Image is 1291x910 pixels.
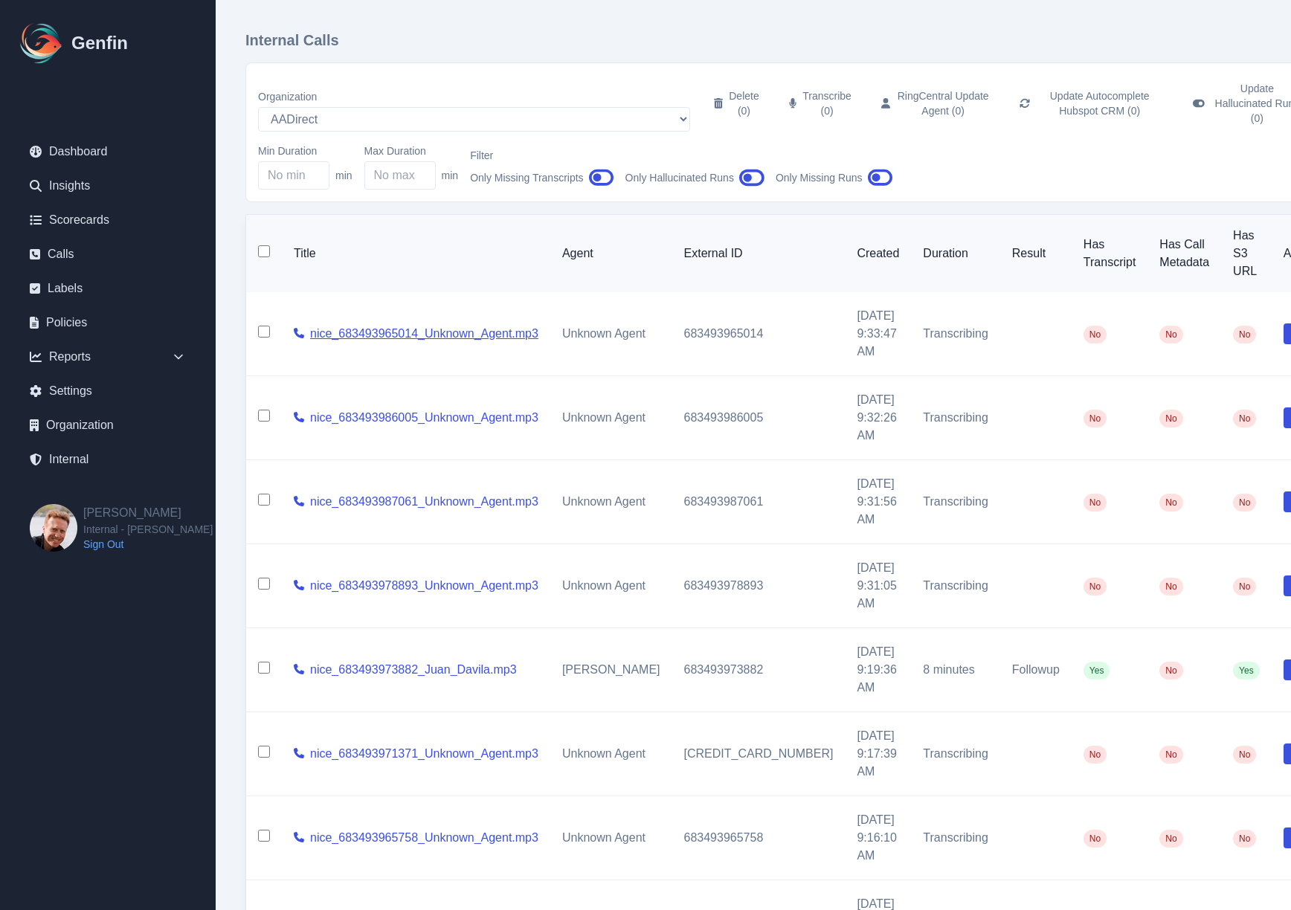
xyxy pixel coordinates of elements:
span: No [1233,746,1256,764]
img: Logo [18,19,65,67]
button: Update Autocomplete Hubspot CRM (0) [1008,75,1175,132]
label: Filter [470,148,613,163]
a: nice_683493986005_Unknown_Agent.mp3 [310,409,538,427]
td: 683493973882 [672,628,846,712]
td: [DATE] 9:17:39 AM [845,712,911,796]
td: [DATE] 9:32:26 AM [845,376,911,460]
a: View call details [294,745,304,763]
td: Unknown Agent [550,712,672,796]
a: View call details [294,577,304,595]
td: [CREDIT_CARD_NUMBER] [672,712,846,796]
td: Unknown Agent [550,460,672,544]
span: No [1084,494,1107,512]
button: Delete (0) [702,75,771,132]
span: No [1084,326,1107,343]
th: Created [845,215,911,292]
a: Sign Out [83,537,213,552]
span: Internal - [PERSON_NAME] [83,522,213,537]
span: Transcribing [923,495,988,508]
span: Transcribing [923,831,988,844]
label: Organization [258,89,690,104]
img: Brian Dunagan [30,504,77,552]
a: nice_683493973882_Juan_Davila.mp3 [310,661,517,679]
td: 683493965758 [672,796,846,880]
a: nice_683493965758_Unknown_Agent.mp3 [310,829,538,847]
a: View call details [294,829,304,847]
td: 683493987061 [672,460,846,544]
span: min [335,168,352,183]
td: Unknown Agent [550,544,672,628]
span: No [1084,410,1107,427]
td: 683493965014 [672,292,846,376]
span: Transcribing [923,747,988,760]
h1: Genfin [71,31,128,55]
span: No [1084,746,1107,764]
input: No max [364,161,436,190]
td: 8 minutes [911,628,999,712]
a: nice_683493965014_Unknown_Agent.mp3 [310,325,538,343]
a: Internal [18,445,198,474]
button: RingCentral Update Agent (0) [869,75,1002,132]
a: nice_683493971371_Unknown_Agent.mp3 [310,745,538,763]
th: Has S3 URL [1221,215,1272,292]
th: Title [282,215,550,292]
span: No [1233,830,1256,848]
td: [DATE] 9:31:05 AM [845,544,911,628]
span: Only Hallucinated Runs [625,170,734,185]
span: No [1159,410,1182,427]
span: No [1233,578,1256,596]
a: nice_683493978893_Unknown_Agent.mp3 [310,577,538,595]
span: Transcribing [923,327,988,340]
a: View call details [294,493,304,511]
td: [DATE] 9:31:56 AM [845,460,911,544]
td: Unknown Agent [550,292,672,376]
span: No [1159,830,1182,848]
span: No [1159,746,1182,764]
td: 683493978893 [672,544,846,628]
a: View call details [294,325,304,343]
label: Max Duration [364,143,459,158]
a: Settings [18,376,198,406]
span: No [1159,326,1182,343]
td: Unknown Agent [550,796,672,880]
label: Min Duration [258,143,352,158]
td: [DATE] 9:33:47 AM [845,292,911,376]
a: nice_683493987061_Unknown_Agent.mp3 [310,493,538,511]
td: 683493986005 [672,376,846,460]
td: [DATE] 9:16:10 AM [845,796,911,880]
h2: [PERSON_NAME] [83,504,213,522]
span: Yes [1233,662,1260,680]
span: No [1233,326,1256,343]
span: Transcribing [923,579,988,592]
a: Scorecards [18,205,198,235]
input: No min [258,161,329,190]
a: Organization [18,410,198,440]
span: No [1159,578,1182,596]
td: Unknown Agent [550,376,672,460]
a: Dashboard [18,137,198,167]
span: Transcribing [923,411,988,424]
th: Agent [550,215,672,292]
span: Only Missing Runs [776,170,863,185]
span: No [1159,662,1182,680]
th: Has Call Metadata [1147,215,1221,292]
span: Yes [1084,662,1110,680]
span: No [1084,578,1107,596]
td: [DATE] 9:19:36 AM [845,628,911,712]
th: External ID [672,215,846,292]
td: Followup [1000,628,1072,712]
a: Labels [18,274,198,303]
th: Has Transcript [1072,215,1148,292]
span: No [1233,494,1256,512]
button: Transcribe (0) [777,75,863,132]
span: No [1233,410,1256,427]
span: No [1159,494,1182,512]
a: Insights [18,171,198,201]
th: Result [1000,215,1072,292]
span: min [442,168,459,183]
td: [PERSON_NAME] [550,628,672,712]
span: No [1084,830,1107,848]
a: Calls [18,239,198,269]
a: Policies [18,308,198,338]
a: View call details [294,409,304,427]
